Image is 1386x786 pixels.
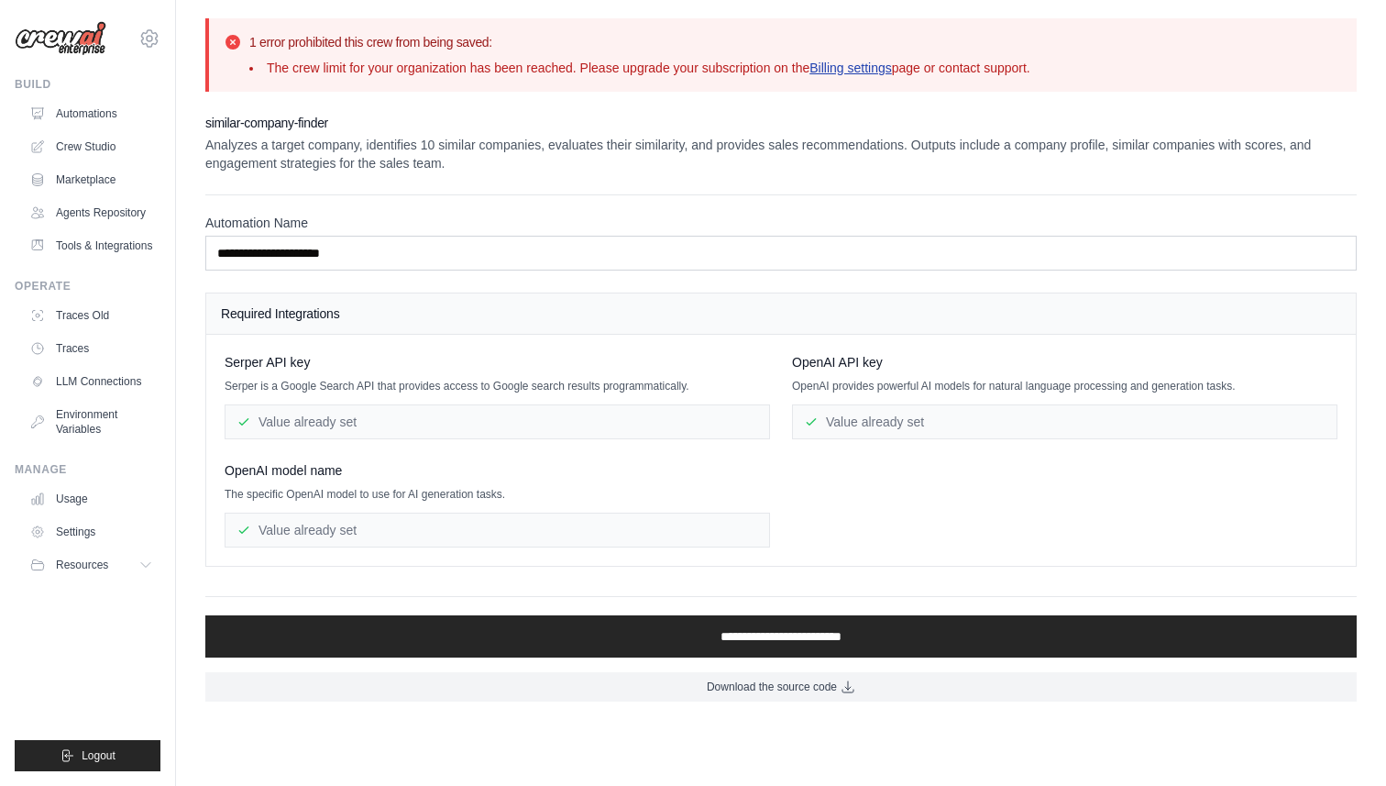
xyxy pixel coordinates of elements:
a: Download the source code [205,672,1357,702]
div: Build [15,77,160,92]
span: Serper API key [225,353,310,371]
a: Marketplace [22,165,160,194]
p: OpenAI provides powerful AI models for natural language processing and generation tasks. [792,379,1337,393]
h4: Required Integrations [221,304,1341,323]
button: Resources [22,550,160,580]
a: LLM Connections [22,367,160,396]
div: Value already set [792,404,1337,439]
a: Usage [22,484,160,514]
div: Value already set [225,404,770,439]
span: OpenAI API key [792,353,883,371]
a: Traces [22,334,160,363]
p: Serper is a Google Search API that provides access to Google search results programmatically. [225,379,770,393]
a: Settings [22,517,160,547]
a: Environment Variables [22,400,160,444]
img: Logo [15,21,106,56]
p: Analyzes a target company, identifies 10 similar companies, evaluates their similarity, and provi... [205,136,1357,172]
div: Operate [15,279,160,293]
div: Manage [15,462,160,477]
span: Logout [82,748,115,763]
a: Billing settings [809,61,892,75]
a: Traces Old [22,301,160,330]
a: Automations [22,99,160,128]
button: Logout [15,740,160,771]
p: The specific OpenAI model to use for AI generation tasks. [225,487,770,502]
label: Automation Name [205,214,1357,232]
span: Download the source code [707,680,837,694]
a: Tools & Integrations [22,231,160,260]
a: Agents Repository [22,198,160,227]
h2: similar-company-finder [205,114,1357,132]
span: OpenAI model name [225,461,342,480]
a: Crew Studio [22,132,160,161]
span: Resources [56,558,108,572]
h2: 1 error prohibited this crew from being saved: [249,33,1030,51]
div: Value already set [225,513,770,548]
li: The crew limit for your organization has been reached. Please upgrade your subscription on the pa... [249,59,1030,77]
